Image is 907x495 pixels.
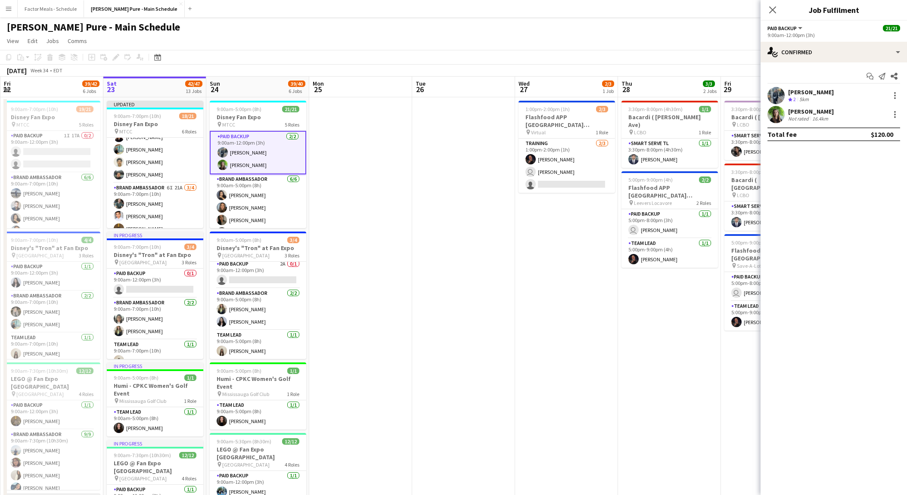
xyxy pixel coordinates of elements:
[621,101,718,168] div: 3:30pm-8:00pm (4h30m)1/1Bacardi ( [PERSON_NAME] Ave) LCBO1 RoleSmart Serve TL1/13:30pm-8:00pm (4h...
[621,171,718,268] div: 5:00pm-9:00pm (4h)2/2Flashfood APP [GEOGRAPHIC_DATA] [GEOGRAPHIC_DATA], [GEOGRAPHIC_DATA] Leevers...
[4,113,100,121] h3: Disney Fan Expo
[222,252,270,259] span: [GEOGRAPHIC_DATA]
[208,84,220,94] span: 24
[4,262,100,291] app-card-role: Paid Backup1/19:00am-12:00pm (3h)[PERSON_NAME]
[724,272,821,301] app-card-role: Paid Backup1/15:00pm-8:00pm (3h) [PERSON_NAME]
[4,291,100,333] app-card-role: Brand Ambassador2/29:00am-7:00pm (10h)[PERSON_NAME][PERSON_NAME]
[210,80,220,87] span: Sun
[603,88,614,94] div: 1 Job
[767,25,797,31] span: Paid Backup
[282,438,299,445] span: 12/12
[46,37,59,45] span: Jobs
[53,67,62,74] div: EDT
[107,120,203,128] h3: Disney Fan Expo
[519,113,615,129] h3: Flashfood APP [GEOGRAPHIC_DATA] [GEOGRAPHIC_DATA], [GEOGRAPHIC_DATA] Training
[737,121,749,128] span: LCBO
[621,184,718,199] h3: Flashfood APP [GEOGRAPHIC_DATA] [GEOGRAPHIC_DATA], [GEOGRAPHIC_DATA]
[107,251,203,259] h3: Disney's "Tron" at Fan Expo
[4,173,100,264] app-card-role: Brand Ambassador6/69:00am-7:00pm (10h)[PERSON_NAME][PERSON_NAME][PERSON_NAME][PERSON_NAME]
[11,106,58,112] span: 9:00am-7:00pm (10h)
[602,80,614,87] span: 2/3
[282,106,299,112] span: 21/21
[182,475,196,482] span: 4 Roles
[16,391,64,397] span: [GEOGRAPHIC_DATA]
[107,269,203,298] app-card-role: Paid Backup0/19:00am-12:00pm (3h)
[222,121,235,128] span: MTCC
[79,391,93,397] span: 4 Roles
[4,232,100,359] app-job-card: 9:00am-7:00pm (10h)4/4Disney's "Tron" at Fan Expo [GEOGRAPHIC_DATA]3 RolesPaid Backup1/19:00am-12...
[107,101,203,228] app-job-card: Updated9:00am-7:00pm (10h)18/21Disney Fan Expo MTCC6 Roles9:00am-7:00pm (10h)![PERSON_NAME][PERSO...
[724,131,821,160] app-card-role: Smart Serve TL1/13:30pm-8:00pm (4h30m)[PERSON_NAME]
[788,108,834,115] div: [PERSON_NAME]
[703,80,715,87] span: 3/3
[731,239,776,246] span: 5:00pm-9:00pm (4h)
[634,129,646,136] span: LCBO
[287,237,299,243] span: 3/4
[114,244,161,250] span: 9:00am-7:00pm (10h)
[724,301,821,331] app-card-role: Team Lead1/15:00pm-9:00pm (4h)[PERSON_NAME]
[634,200,672,206] span: Leevers Locavore
[16,121,29,128] span: MTCC
[107,298,203,340] app-card-role: Brand Ambassador2/29:00am-7:00pm (10h)[PERSON_NAME][PERSON_NAME]
[210,400,306,430] app-card-role: Team Lead1/19:00am-5:00pm (8h)[PERSON_NAME]
[210,131,306,174] app-card-role: Paid Backup2/29:00am-12:00pm (3h)[PERSON_NAME][PERSON_NAME]
[289,88,305,94] div: 6 Jobs
[64,35,90,46] a: Comms
[11,368,68,374] span: 9:00am-7:30pm (10h30m)
[724,201,821,231] app-card-role: Smart Serve TL1/13:30pm-8:00pm (4h30m)[PERSON_NAME]
[7,37,19,45] span: View
[313,80,324,87] span: Mon
[16,252,64,259] span: [GEOGRAPHIC_DATA]
[79,252,93,259] span: 3 Roles
[724,164,821,231] app-job-card: 3:30pm-8:00pm (4h30m)1/1Bacardi ( [GEOGRAPHIC_DATA]) LCBO1 RoleSmart Serve TL1/13:30pm-8:00pm (4h...
[621,209,718,238] app-card-role: Paid Backup1/15:00pm-8:00pm (3h) [PERSON_NAME]
[107,340,203,369] app-card-role: Team Lead1/19:00am-7:00pm (10h)[PERSON_NAME]
[4,333,100,362] app-card-role: Team Lead1/19:00am-7:00pm (10h)[PERSON_NAME]
[703,88,717,94] div: 2 Jobs
[723,84,731,94] span: 29
[517,84,530,94] span: 27
[519,80,530,87] span: Wed
[699,106,711,112] span: 1/1
[288,80,305,87] span: 39/40
[107,232,203,359] div: In progress9:00am-7:00pm (10h)3/4Disney's "Tron" at Fan Expo [GEOGRAPHIC_DATA]3 RolesPaid Backup0...
[7,66,27,75] div: [DATE]
[3,84,11,94] span: 22
[107,183,203,250] app-card-role: Brand Ambassador6I21A3/49:00am-7:00pm (10h)[PERSON_NAME][PERSON_NAME][PERSON_NAME]
[4,375,100,390] h3: LEGO @ Fan Expo [GEOGRAPHIC_DATA]
[119,128,132,135] span: MTCC
[107,440,203,447] div: In progress
[287,391,299,397] span: 1 Role
[621,238,718,268] app-card-role: Team Lead1/15:00pm-9:00pm (4h)[PERSON_NAME]
[185,80,202,87] span: 42/47
[210,330,306,359] app-card-role: Team Lead1/19:00am-5:00pm (8h)[PERSON_NAME]
[119,259,167,266] span: [GEOGRAPHIC_DATA]
[724,101,821,160] div: 3:30pm-8:00pm (4h30m)1/1Bacardi ( [PERSON_NAME]) LCBO1 RoleSmart Serve TL1/13:30pm-8:00pm (4h30m)...
[28,37,37,45] span: Edit
[182,128,196,135] span: 6 Roles
[106,84,117,94] span: 23
[81,237,93,243] span: 4/4
[217,237,261,243] span: 9:00am-5:00pm (8h)
[731,106,786,112] span: 3:30pm-8:00pm (4h30m)
[179,113,196,119] span: 18/21
[107,362,203,436] app-job-card: In progress9:00am-5:00pm (8h)1/1Humi - CPKC Women's Golf Event Mississauga Golf Club1 RoleTeam Le...
[210,101,306,228] app-job-card: 9:00am-5:00pm (8h)21/21Disney Fan Expo MTCC5 RolesPaid Backup2/29:00am-12:00pm (3h)[PERSON_NAME][...
[761,4,907,15] h3: Job Fulfilment
[107,101,203,108] div: Updated
[285,461,299,468] span: 4 Roles
[210,362,306,430] app-job-card: 9:00am-5:00pm (8h)1/1Humi - CPKC Women's Golf Event Mississauga Golf Club1 RoleTeam Lead1/19:00am...
[7,21,180,34] h1: [PERSON_NAME] Pure - Main Schedule
[210,375,306,390] h3: Humi - CPKC Women's Golf Event
[519,101,615,193] app-job-card: 1:00pm-2:00pm (1h)2/3Flashfood APP [GEOGRAPHIC_DATA] [GEOGRAPHIC_DATA], [GEOGRAPHIC_DATA] Trainin...
[107,459,203,475] h3: LEGO @ Fan Expo [GEOGRAPHIC_DATA]
[4,362,100,490] div: 9:00am-7:30pm (10h30m)12/12LEGO @ Fan Expo [GEOGRAPHIC_DATA] [GEOGRAPHIC_DATA]4 RolesPaid Backup1...
[107,362,203,369] div: In progress
[285,252,299,259] span: 3 Roles
[620,84,632,94] span: 28
[696,200,711,206] span: 2 Roles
